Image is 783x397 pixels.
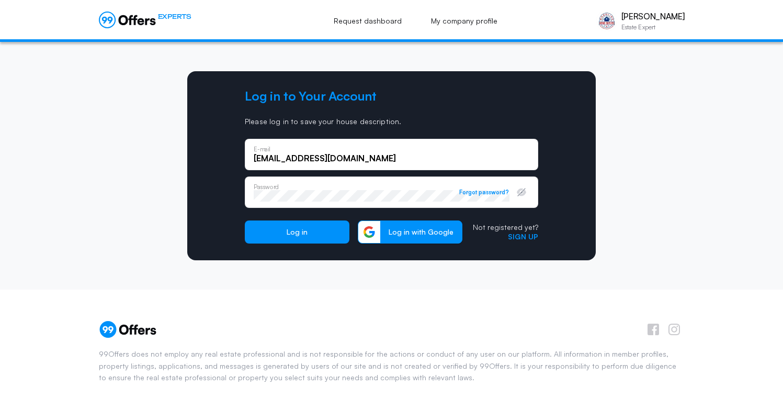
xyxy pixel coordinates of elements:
p: [PERSON_NAME] [621,12,685,21]
a: Request dashboard [322,9,413,32]
img: Ernesto Matos [596,10,617,31]
span: EXPERTS [158,12,191,21]
button: Log in [245,220,349,244]
p: Password [254,184,279,190]
span: Log in with Google [380,227,462,237]
a: EXPERTS [99,12,191,28]
a: My company profile [419,9,509,32]
p: Not registered yet? [473,223,538,232]
p: 99Offers does not employ any real estate professional and is not responsible for the actions or c... [99,348,685,383]
button: Log in with Google [358,220,462,244]
p: Please log in to save your house description. [245,117,538,126]
h2: Log in to Your Account [245,88,538,104]
a: Sign up [508,232,538,241]
p: E-mail [254,146,270,152]
button: Forgot password? [459,189,509,196]
p: Estate Expert [621,24,685,30]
